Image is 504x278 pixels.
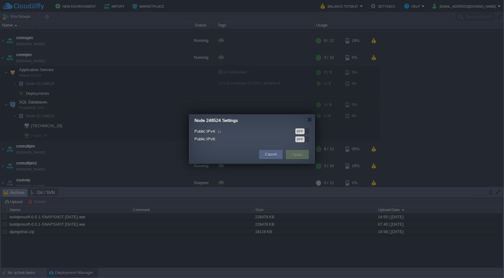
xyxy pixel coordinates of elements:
span: Node 248524 Settings [194,118,238,123]
button: Apply [290,151,304,158]
div: OFF [295,136,305,142]
div: OFF [295,128,305,134]
label: Public IPv4: [194,128,282,135]
button: Cancel [265,151,277,158]
label: Public IPv6: [194,136,282,142]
